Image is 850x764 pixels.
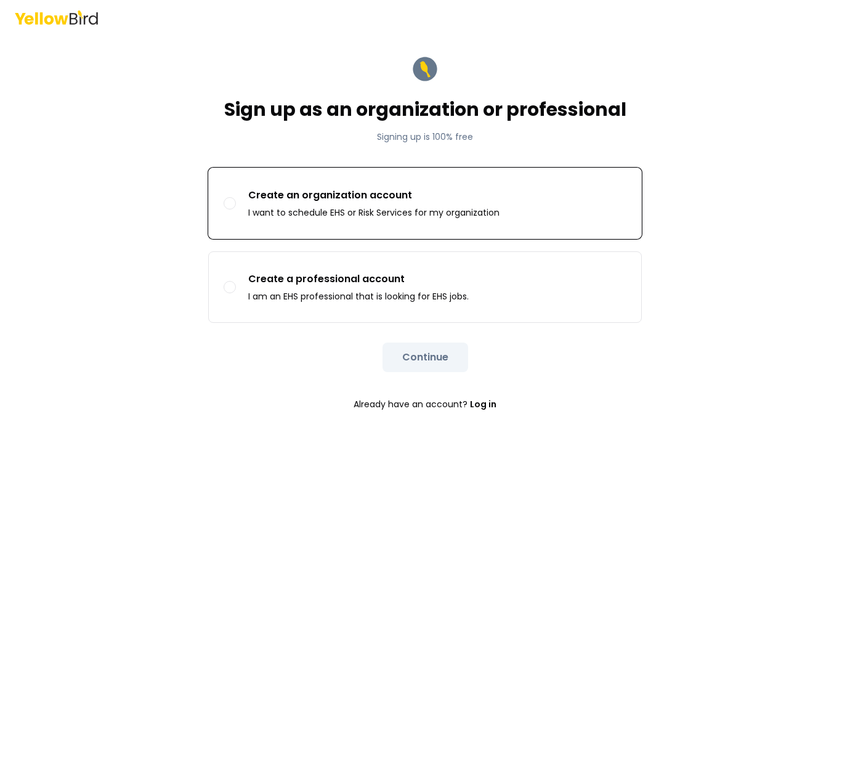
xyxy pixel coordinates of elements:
p: Create a professional account [248,272,469,286]
a: Log in [470,392,496,417]
button: Create an organization accountI want to schedule EHS or Risk Services for my organization [224,197,236,209]
p: Already have an account? [208,392,642,417]
p: Create an organization account [248,188,500,203]
h1: Sign up as an organization or professional [224,99,626,121]
button: Create a professional accountI am an EHS professional that is looking for EHS jobs. [224,281,236,293]
p: Signing up is 100% free [224,131,626,143]
p: I want to schedule EHS or Risk Services for my organization [248,206,500,219]
p: I am an EHS professional that is looking for EHS jobs. [248,290,469,303]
